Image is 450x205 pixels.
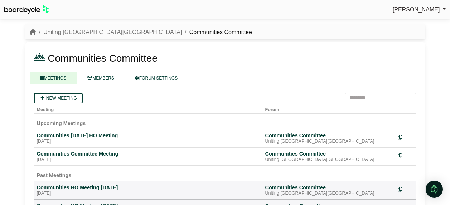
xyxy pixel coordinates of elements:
[37,132,260,139] div: Communities [DATE] HO Meeting
[48,53,158,64] span: Communities Committee
[37,191,260,196] div: [DATE]
[398,132,413,142] div: Make a copy
[37,157,260,163] div: [DATE]
[393,5,446,14] a: [PERSON_NAME]
[34,93,83,103] a: New meeting
[265,132,392,139] div: Communities Committee
[265,139,392,144] div: Uniting [GEOGRAPHIC_DATA][GEOGRAPHIC_DATA]
[265,132,392,144] a: Communities Committee Uniting [GEOGRAPHIC_DATA][GEOGRAPHIC_DATA]
[34,103,262,114] th: Meeting
[77,72,125,84] a: MEMBERS
[265,184,392,196] a: Communities Committee Uniting [GEOGRAPHIC_DATA][GEOGRAPHIC_DATA]
[37,151,260,157] div: Communities Committee Meeting
[265,191,392,196] div: Uniting [GEOGRAPHIC_DATA][GEOGRAPHIC_DATA]
[265,151,392,157] div: Communities Committee
[182,28,252,37] li: Communities Committee
[37,151,260,163] a: Communities Committee Meeting [DATE]
[37,184,260,196] a: Communities HO Meeting [DATE] [DATE]
[426,181,443,198] div: Open Intercom Messenger
[30,72,77,84] a: MEETINGS
[393,6,440,13] span: [PERSON_NAME]
[30,28,252,37] nav: breadcrumb
[265,184,392,191] div: Communities Committee
[37,172,72,178] span: Past Meetings
[37,184,260,191] div: Communities HO Meeting [DATE]
[4,5,49,14] img: BoardcycleBlackGreen-aaafeed430059cb809a45853b8cf6d952af9d84e6e89e1f1685b34bfd5cb7d64.svg
[398,151,413,160] div: Make a copy
[265,151,392,163] a: Communities Committee Uniting [GEOGRAPHIC_DATA][GEOGRAPHIC_DATA]
[37,139,260,144] div: [DATE]
[265,157,392,163] div: Uniting [GEOGRAPHIC_DATA][GEOGRAPHIC_DATA]
[398,184,413,194] div: Make a copy
[125,72,188,84] a: FORUM SETTINGS
[37,120,86,126] span: Upcoming Meetings
[43,29,182,35] a: Uniting [GEOGRAPHIC_DATA][GEOGRAPHIC_DATA]
[262,103,395,114] th: Forum
[37,132,260,144] a: Communities [DATE] HO Meeting [DATE]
